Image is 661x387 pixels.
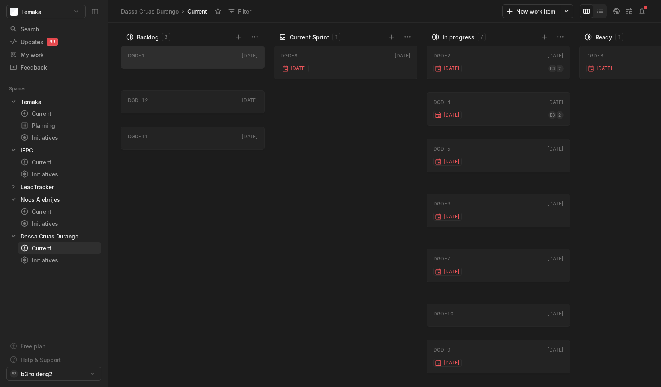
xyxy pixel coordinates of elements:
div: In progress [443,33,474,41]
span: B3 [12,370,16,378]
a: DGD-5[DATE][DATE] [427,139,570,172]
div: [DATE] [394,52,411,59]
a: Updates99 [6,36,101,48]
div: DGD-11[DATE] [121,124,265,152]
div: [DATE] [547,346,564,354]
div: DGD-12 [128,97,148,104]
a: Search [6,23,101,35]
a: DGD-8[DATE][DATE] [274,46,417,79]
a: Current [18,206,101,217]
div: DGD-7 [433,255,450,262]
div: DGD-10 [433,310,454,317]
div: DGD-3 [586,52,603,59]
span: 2 [558,64,561,72]
a: DGD-4[DATE][DATE]B32 [427,92,570,126]
div: [DATE] [433,359,462,367]
div: [DATE] [547,52,564,59]
div: Spaces [9,85,35,93]
button: Temaka [6,5,86,18]
div: My work [10,51,98,59]
div: DGD-5[DATE][DATE] [427,137,570,175]
div: 1 [332,33,340,41]
div: DGD-8[DATE][DATE] [274,43,417,82]
div: Help & Support [21,356,61,364]
div: DGD-9 [433,346,450,354]
button: New work item [502,4,560,18]
div: Dassa Gruas Durango [6,231,101,242]
a: DGD-2[DATE][DATE]B32 [427,46,570,79]
div: Ready [595,33,612,41]
div: DGD-8 [281,52,298,59]
div: 1 [615,33,623,41]
a: Current [18,156,101,168]
span: B3 [550,64,555,72]
a: Free plan [6,340,101,352]
div: Current [21,109,98,118]
div: [DATE] [433,158,462,166]
div: Initiatives [21,256,98,264]
div: 7 [478,33,486,41]
div: [DATE] [433,111,462,119]
div: DGD-6[DATE][DATE] [427,192,570,230]
a: Current [18,108,101,119]
a: Temaka [6,96,101,107]
div: Current Sprint [290,33,329,41]
div: Backlog [137,33,159,41]
div: Noos Alebrijes [21,195,60,204]
div: Current [21,207,98,216]
span: Temaka [21,8,41,16]
div: DGD-7[DATE][DATE] [427,246,570,285]
div: [DATE] [547,99,564,106]
div: DGD-5 [433,145,450,152]
div: Current [21,244,98,252]
a: LeadTracker [6,181,101,192]
div: DGD-10[DATE] [427,301,570,329]
a: Initiatives [18,132,101,143]
div: [DATE] [547,255,564,262]
div: [DATE] [242,52,258,59]
a: Current [18,242,101,254]
button: Change to mode board_view [580,4,593,18]
a: Dassa Gruas Durango [119,6,180,17]
a: IEPC [6,145,101,156]
div: [DATE] [242,133,258,140]
span: B3 [550,111,555,119]
div: DGD-9[DATE][DATE] [427,338,570,376]
div: DGD-1 [128,52,145,59]
span: b3holdeng2 [21,370,53,378]
div: [DATE] [433,213,462,221]
a: Noos Alebrijes [6,194,101,205]
button: Filter [224,5,256,18]
div: [DATE] [547,200,564,207]
a: DGD-12[DATE] [121,90,265,113]
a: DGD-6[DATE][DATE] [427,194,570,227]
div: Dassa Gruas Durango [21,232,78,240]
div: DGD-2 [433,52,450,59]
div: DGD-1[DATE] [121,43,265,71]
button: B3b3holdeng2 [6,367,101,381]
div: Current [21,158,98,166]
a: Initiatives [18,254,101,266]
div: DGD-12[DATE] [121,88,265,116]
div: › [182,7,184,15]
a: Planning [18,120,101,131]
a: DGD-10[DATE] [427,304,570,327]
a: DGD-9[DATE][DATE] [427,340,570,373]
div: LeadTracker [21,183,54,191]
a: Feedback [6,61,101,73]
a: DGD-1[DATE] [121,46,265,69]
button: Change to mode list_view [593,4,607,18]
div: Search [10,25,98,33]
div: Temaka [21,98,41,106]
div: [DATE] [547,310,564,317]
div: DGD-4[DATE][DATE]B32 [427,90,570,128]
div: IEPC [21,146,33,154]
div: Planning [21,121,98,130]
div: [DATE] [242,97,258,104]
div: [DATE] [547,145,564,152]
div: Current [186,6,209,17]
div: DGD-6 [433,200,450,207]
